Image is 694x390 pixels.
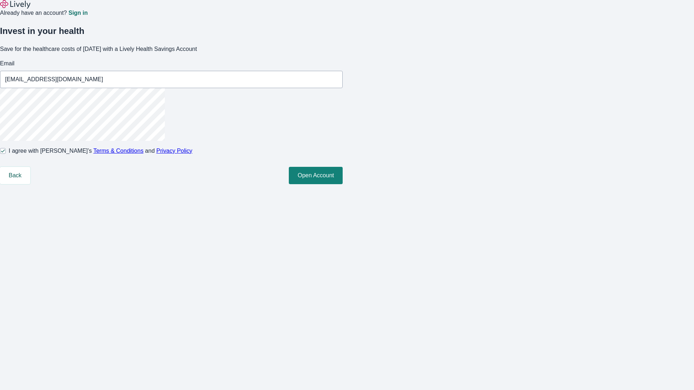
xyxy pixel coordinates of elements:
[157,148,193,154] a: Privacy Policy
[289,167,343,184] button: Open Account
[93,148,143,154] a: Terms & Conditions
[68,10,87,16] a: Sign in
[9,147,192,155] span: I agree with [PERSON_NAME]’s and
